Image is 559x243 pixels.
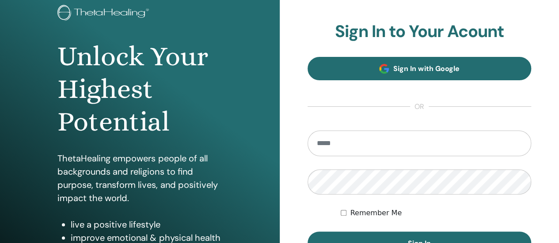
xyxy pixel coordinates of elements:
h1: Unlock Your Highest Potential [57,40,222,138]
label: Remember Me [350,208,402,218]
span: Sign In with Google [393,64,459,73]
li: live a positive lifestyle [71,218,222,231]
div: Keep me authenticated indefinitely or until I manually logout [341,208,531,218]
h2: Sign In to Your Acount [308,22,532,42]
a: Sign In with Google [308,57,532,80]
p: ThetaHealing empowers people of all backgrounds and religions to find purpose, transform lives, a... [57,152,222,205]
span: or [410,101,429,112]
